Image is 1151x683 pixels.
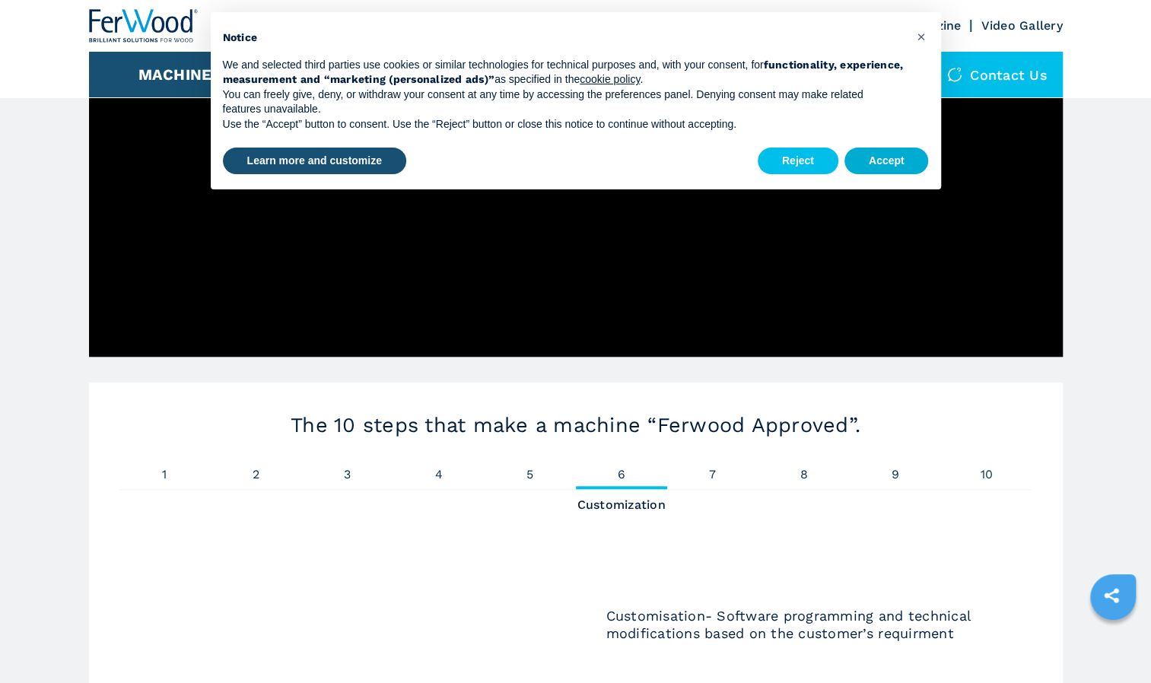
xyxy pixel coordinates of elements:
[850,469,941,481] span: 9
[223,30,905,46] h2: Notice
[223,59,904,86] strong: functionality, experience, measurement and “marketing (personalized ads)”
[89,9,199,43] img: Ferwood
[667,469,758,481] span: 7
[211,413,941,437] h3: The 10 steps that make a machine “Ferwood Approved”.
[302,469,393,481] span: 3
[119,469,211,481] span: 1
[393,469,485,481] span: 4
[606,607,1002,642] p: Customisation- Software programming and technical modifications based on the customer’s requirment
[211,469,302,481] span: 2
[758,469,850,481] span: 8
[576,499,667,511] em: Customization
[580,73,640,85] a: cookie policy
[576,469,667,481] span: 6
[932,52,1063,97] div: Contact us
[485,469,576,481] span: 5
[981,18,1062,33] a: Video Gallery
[844,148,929,175] button: Accept
[916,27,925,46] span: ×
[758,148,838,175] button: Reject
[138,65,222,84] button: Machines
[223,117,905,132] p: Use the “Accept” button to consent. Use the “Reject” button or close this notice to continue with...
[1092,577,1130,615] a: sharethis
[223,58,905,87] p: We and selected third parties use cookies or similar technologies for technical purposes and, wit...
[223,87,905,117] p: You can freely give, deny, or withdraw your consent at any time by accessing the preferences pane...
[1086,615,1140,672] iframe: Chat
[909,24,933,49] button: Close this notice
[223,148,406,175] button: Learn more and customize
[941,469,1032,481] span: 10
[947,67,962,82] img: Contact us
